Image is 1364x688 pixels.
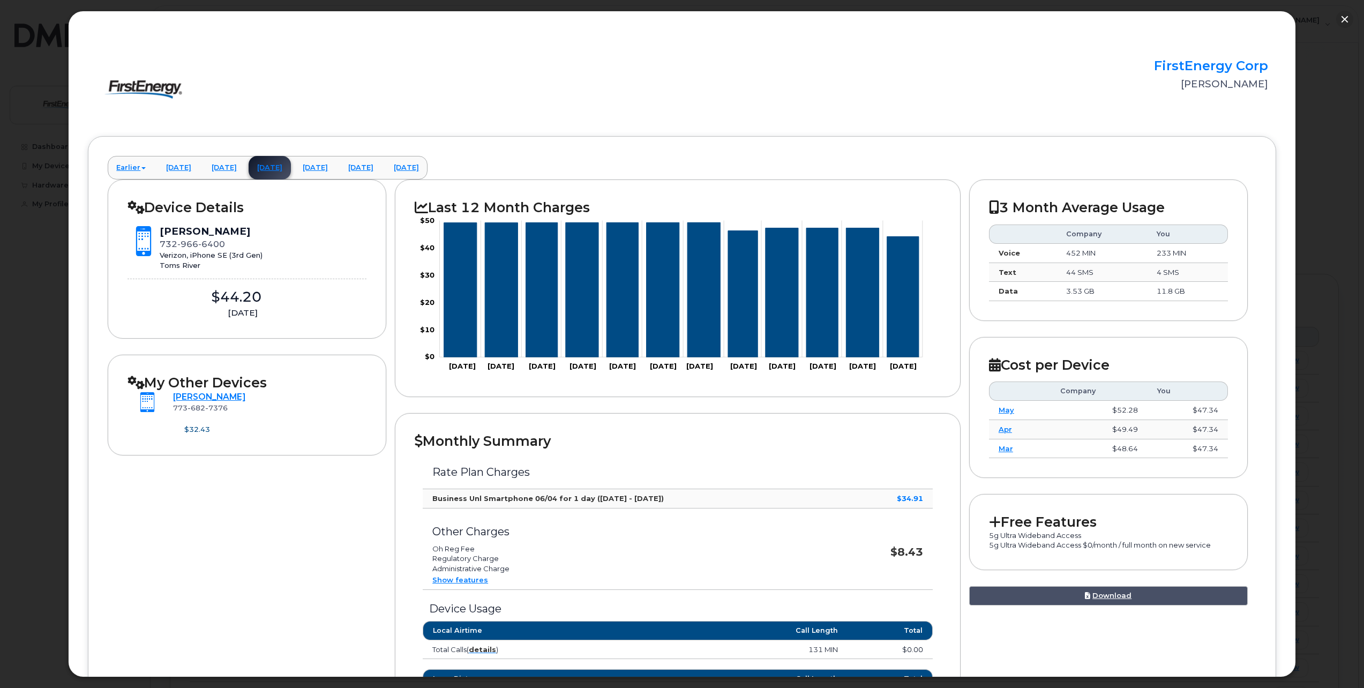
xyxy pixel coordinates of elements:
[650,362,677,371] tspan: [DATE]
[569,362,596,371] tspan: [DATE]
[989,530,1228,541] p: 5g Ultra Wideband Access
[432,544,835,554] li: Oh Reg Fee
[423,621,635,640] th: Local Airtime
[1051,420,1148,439] td: $49.49
[415,433,941,449] h2: Monthly Summary
[1148,420,1227,439] td: $47.34
[730,362,757,371] tspan: [DATE]
[432,575,488,584] a: Show features
[432,564,835,574] li: Administrative Charge
[989,357,1228,373] h2: Cost per Device
[425,353,434,361] tspan: $0
[420,325,434,334] tspan: $10
[989,514,1228,530] h2: Free Features
[810,362,836,371] tspan: [DATE]
[1051,401,1148,420] td: $52.28
[529,362,556,371] tspan: [DATE]
[432,526,835,537] h3: Other Charges
[686,362,713,371] tspan: [DATE]
[890,362,917,371] tspan: [DATE]
[999,425,1012,433] a: Apr
[999,444,1013,453] a: Mar
[635,621,848,640] th: Call Length
[999,406,1014,414] a: May
[849,362,876,371] tspan: [DATE]
[1148,439,1227,459] td: $47.34
[467,645,498,654] span: ( )
[173,392,245,402] a: [PERSON_NAME]
[444,223,919,358] g: Series
[635,640,848,660] td: 131 MIN
[449,362,476,371] tspan: [DATE]
[423,640,635,660] td: Total Calls
[848,621,933,640] th: Total
[420,216,923,371] g: Chart
[432,466,923,478] h3: Rate Plan Charges
[769,362,796,371] tspan: [DATE]
[989,540,1228,550] p: 5g Ultra Wideband Access $0/month / full month on new service
[432,554,835,564] li: Regulatory Charge
[1051,382,1148,401] th: Company
[848,640,933,660] td: $0.00
[423,603,933,615] h3: Device Usage
[168,423,227,435] div: $32.43
[173,403,228,412] span: 773
[128,375,366,391] h2: My Other Devices
[188,403,205,412] span: 682
[469,645,496,654] a: details
[890,545,923,558] strong: $8.43
[1051,439,1148,459] td: $48.64
[1148,401,1227,420] td: $47.34
[1317,641,1356,680] iframe: Messenger Launcher
[969,586,1248,606] a: Download
[1148,382,1227,401] th: You
[205,403,228,412] span: 7376
[432,494,664,503] strong: Business Unl Smartphone 06/04 for 1 day ([DATE] - [DATE])
[488,362,514,371] tspan: [DATE]
[897,494,923,503] strong: $34.91
[609,362,636,371] tspan: [DATE]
